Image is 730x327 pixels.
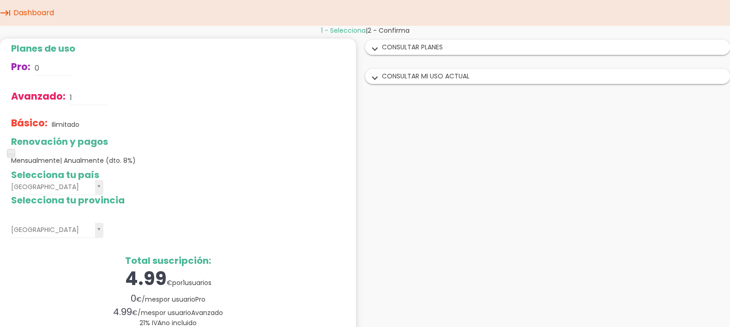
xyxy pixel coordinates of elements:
div: / por usuario [11,305,325,319]
div: / por usuario [11,292,325,305]
div: por usuarios [11,266,325,292]
p: Ilimitado [52,120,79,129]
div: CONSULTAR MI USO ACTUAL [366,69,730,83]
span: Pro: [11,60,30,73]
span: Pro [195,295,205,304]
h2: Selecciona tu provincia [11,195,325,205]
span: 1 - Selecciona [321,26,366,35]
span: mes [145,295,159,304]
span: 1 [183,278,185,287]
a: [GEOGRAPHIC_DATA] [11,223,103,238]
i: expand_more [368,43,382,55]
span: Básico: [11,116,48,130]
span: € [136,295,142,304]
span: 0 [131,292,136,305]
span: mes [141,308,155,317]
span: [GEOGRAPHIC_DATA] [11,223,91,237]
span: Avanzado [191,308,223,317]
span: 4.99 [125,266,167,291]
span: Mensualmente [11,156,136,165]
h2: Planes de uso [11,43,325,54]
div: CONSULTAR PLANES [366,40,730,54]
span: 4.99 [113,305,132,318]
h2: Total suscripción: [11,256,325,266]
span: | Anualmente (dto. 8%) [60,156,136,165]
i: expand_more [368,72,382,84]
span: [GEOGRAPHIC_DATA] [11,180,91,194]
span: 2 - Confirma [368,26,410,35]
span: € [167,278,172,287]
h2: Selecciona tu país [11,170,325,180]
span: Avanzado: [11,89,66,103]
h2: Renovación y pagos [11,137,325,147]
span: € [132,308,138,317]
a: [GEOGRAPHIC_DATA] [11,180,103,195]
